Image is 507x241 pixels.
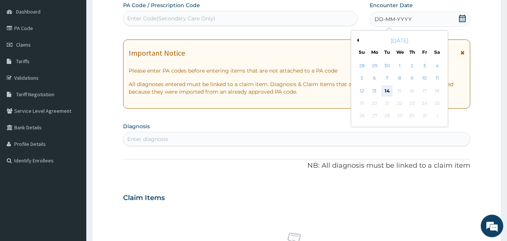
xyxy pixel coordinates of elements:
[357,98,368,109] div: Not available Sunday, October 19th, 2025
[127,15,215,22] div: Enter Code(Secondary Care Only)
[406,73,418,84] div: Choose Thursday, October 9th, 2025
[434,49,441,55] div: Sa
[16,41,31,48] span: Claims
[406,60,418,71] div: Choose Thursday, October 2nd, 2025
[369,111,380,122] div: Not available Monday, October 27th, 2025
[39,42,126,52] div: Chat with us now
[382,111,393,122] div: Not available Tuesday, October 28th, 2025
[406,98,418,109] div: Not available Thursday, October 23rd, 2025
[419,73,430,84] div: Choose Friday, October 10th, 2025
[4,161,143,187] textarea: Type your message and hit 'Enter'
[394,73,405,84] div: Choose Wednesday, October 8th, 2025
[127,135,168,143] div: Enter diagnosis
[432,60,443,71] div: Choose Saturday, October 4th, 2025
[419,60,430,71] div: Choose Friday, October 3rd, 2025
[421,49,428,55] div: Fr
[123,2,200,9] label: PA Code / Prescription Code
[432,73,443,84] div: Choose Saturday, October 11th, 2025
[369,98,380,109] div: Not available Monday, October 20th, 2025
[357,73,368,84] div: Choose Sunday, October 5th, 2025
[354,37,445,44] div: [DATE]
[369,85,380,97] div: Choose Monday, October 13th, 2025
[409,49,415,55] div: Th
[359,49,365,55] div: Su
[382,98,393,109] div: Not available Tuesday, October 21st, 2025
[419,85,430,97] div: Not available Friday, October 17th, 2025
[419,111,430,122] div: Not available Friday, October 31st, 2025
[16,91,54,98] span: Tariff Negotiation
[371,49,378,55] div: Mo
[432,111,443,122] div: Not available Saturday, November 1st, 2025
[419,98,430,109] div: Not available Friday, October 24th, 2025
[123,123,150,130] label: Diagnosis
[14,38,30,56] img: d_794563401_company_1708531726252_794563401
[369,60,380,71] div: Choose Monday, September 29th, 2025
[394,85,405,97] div: Not available Wednesday, October 15th, 2025
[406,85,418,97] div: Not available Thursday, October 16th, 2025
[375,15,412,23] span: DD-MM-YYYY
[16,58,30,65] span: Tariffs
[123,4,141,22] div: Minimize live chat window
[382,60,393,71] div: Choose Tuesday, September 30th, 2025
[357,60,368,71] div: Choose Sunday, September 28th, 2025
[129,80,465,95] p: All diagnoses entered must be linked to a claim item. Diagnosis & Claim Items that are visible bu...
[370,2,413,9] label: Encounter Date
[123,194,165,202] h3: Claim Items
[394,98,405,109] div: Not available Wednesday, October 22nd, 2025
[406,111,418,122] div: Not available Thursday, October 30th, 2025
[394,111,405,122] div: Not available Wednesday, October 29th, 2025
[432,98,443,109] div: Not available Saturday, October 25th, 2025
[355,38,359,42] button: Previous Month
[369,73,380,84] div: Choose Monday, October 6th, 2025
[123,161,471,171] p: NB: All diagnosis must be linked to a claim item
[432,85,443,97] div: Not available Saturday, October 18th, 2025
[382,85,393,97] div: Choose Tuesday, October 14th, 2025
[396,49,403,55] div: We
[44,73,104,149] span: We're online!
[356,60,443,123] div: month 2025-10
[129,49,185,57] h1: Important Notice
[382,73,393,84] div: Choose Tuesday, October 7th, 2025
[394,60,405,71] div: Choose Wednesday, October 1st, 2025
[357,111,368,122] div: Not available Sunday, October 26th, 2025
[16,8,41,15] span: Dashboard
[357,85,368,97] div: Choose Sunday, October 12th, 2025
[129,67,465,74] p: Please enter PA codes before entering items that are not attached to a PA code
[384,49,390,55] div: Tu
